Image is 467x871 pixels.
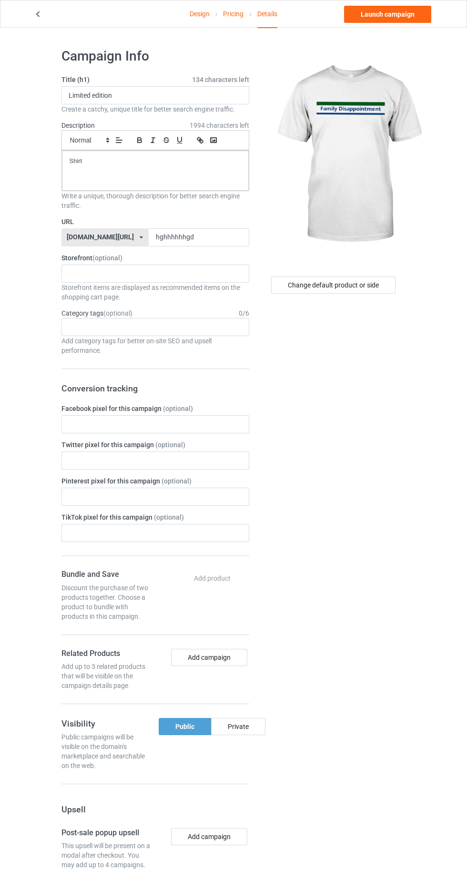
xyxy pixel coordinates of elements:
[61,48,249,65] h1: Campaign Info
[103,309,132,317] span: (optional)
[61,662,152,690] div: Add up to 3 related products that will be visible on the campaign details page
[61,217,249,226] label: URL
[61,570,152,580] h4: Bundle and Save
[61,732,152,770] div: Public campaigns will be visible on the domain's marketplace and searchable on the web.
[163,405,193,412] span: (optional)
[61,512,249,522] label: TikTok pixel for this campaign
[190,121,249,130] span: 1994 characters left
[61,191,249,210] div: Write a unique, thorough description for better search engine traffic.
[61,75,249,84] label: Title (h1)
[239,308,249,318] div: 0 / 6
[61,583,152,621] div: Discount the purchase of two products together. Choose a product to bundle with products in this ...
[61,253,249,263] label: Storefront
[61,122,95,129] label: Description
[192,75,249,84] span: 134 characters left
[159,718,211,735] div: Public
[211,718,265,735] div: Private
[61,828,152,838] h4: Post-sale popup upsell
[61,308,132,318] label: Category tags
[70,157,241,166] p: Shirt
[61,404,249,413] label: Facebook pixel for this campaign
[92,254,122,262] span: (optional)
[190,0,210,27] a: Design
[155,441,185,449] span: (optional)
[61,649,152,659] h4: Related Products
[223,0,244,27] a: Pricing
[162,477,192,485] span: (optional)
[61,383,249,394] h3: Conversion tracking
[61,336,249,355] div: Add category tags for better on-site SEO and upsell performance.
[344,6,431,23] a: Launch campaign
[67,234,134,240] div: [DOMAIN_NAME][URL]
[257,0,277,28] div: Details
[61,440,249,450] label: Twitter pixel for this campaign
[271,277,396,294] div: Change default product or side
[61,718,152,729] h3: Visibility
[61,841,152,870] div: This upsell will be present on a modal after checkout. You may add up to 4 campaigns.
[61,104,249,114] div: Create a catchy, unique title for better search engine traffic.
[154,513,184,521] span: (optional)
[61,804,249,815] h3: Upsell
[61,283,249,302] div: Storefront items are displayed as recommended items on the shopping cart page.
[171,828,247,845] button: Add campaign
[171,649,247,666] button: Add campaign
[61,476,249,486] label: Pinterest pixel for this campaign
